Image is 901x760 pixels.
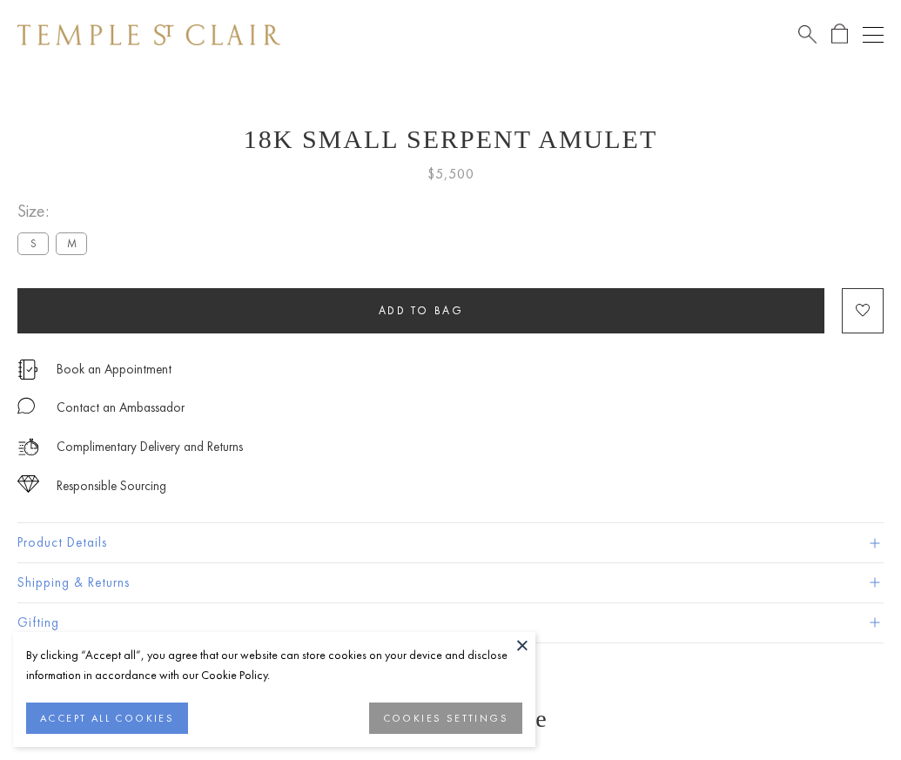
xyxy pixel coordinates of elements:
[57,475,166,497] div: Responsible Sourcing
[56,232,87,254] label: M
[863,24,884,45] button: Open navigation
[17,563,884,602] button: Shipping & Returns
[17,603,884,642] button: Gifting
[369,703,522,734] button: COOKIES SETTINGS
[17,232,49,254] label: S
[798,24,817,45] a: Search
[17,197,94,225] span: Size:
[17,397,35,414] img: MessageIcon-01_2.svg
[57,436,243,458] p: Complimentary Delivery and Returns
[379,303,464,318] span: Add to bag
[17,523,884,562] button: Product Details
[26,645,522,685] div: By clicking “Accept all”, you agree that our website can store cookies on your device and disclos...
[17,124,884,154] h1: 18K Small Serpent Amulet
[26,703,188,734] button: ACCEPT ALL COOKIES
[57,397,185,419] div: Contact an Ambassador
[17,360,38,380] img: icon_appointment.svg
[17,288,824,333] button: Add to bag
[17,436,39,458] img: icon_delivery.svg
[17,475,39,493] img: icon_sourcing.svg
[57,360,171,379] a: Book an Appointment
[831,24,848,45] a: Open Shopping Bag
[427,163,474,185] span: $5,500
[17,24,280,45] img: Temple St. Clair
